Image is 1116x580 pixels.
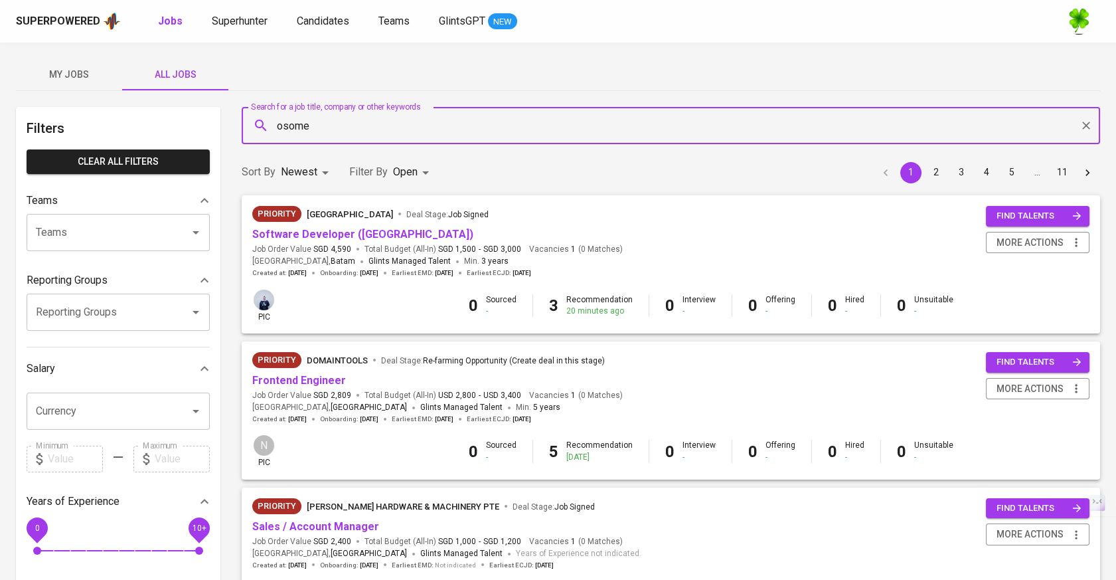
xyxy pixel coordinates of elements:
span: Earliest ECJD : [467,268,531,278]
b: Jobs [158,15,183,27]
button: more actions [986,378,1089,400]
span: [DATE] [288,268,307,278]
a: Superpoweredapp logo [16,11,121,31]
button: Go to page 2 [925,162,947,183]
span: Job Signed [554,502,595,512]
button: page 1 [900,162,921,183]
div: - [914,306,953,317]
button: Go to page 3 [951,162,972,183]
span: Superhunter [212,15,268,27]
b: 0 [665,442,675,461]
span: [GEOGRAPHIC_DATA] , [252,401,407,415]
span: [GEOGRAPHIC_DATA] [331,547,407,561]
div: Unsuitable [914,294,953,317]
span: [DATE] [513,415,531,424]
b: 0 [828,296,837,315]
span: [DATE] [435,415,453,424]
div: New Job received from Demand Team [252,498,301,514]
p: Filter By [349,164,388,180]
span: Onboarding : [320,561,378,570]
button: find talents [986,352,1089,373]
div: Unsuitable [914,440,953,462]
span: Earliest EMD : [392,415,453,424]
span: USD 3,400 [483,390,521,401]
span: [GEOGRAPHIC_DATA] [331,401,407,415]
span: [DATE] [288,561,307,570]
button: Clear [1077,116,1095,135]
div: Teams [27,187,210,214]
span: GlintsGPT [439,15,485,27]
div: 20 minutes ago [566,306,633,317]
button: more actions [986,232,1089,254]
div: Recommendation [566,440,633,462]
span: SGD 3,000 [483,244,521,255]
span: 5 years [533,403,560,412]
span: 3 years [481,256,509,266]
span: Priority [252,353,301,367]
span: Vacancies ( 0 Matches ) [529,390,623,401]
a: Superhunter [212,13,270,30]
span: All Jobs [130,66,220,83]
span: DomainTools [307,355,368,365]
img: annisa@glints.com [254,290,274,310]
span: Job Order Value [252,244,351,255]
p: Reporting Groups [27,272,108,288]
span: SGD 1,200 [483,536,521,547]
div: Newest [281,160,333,185]
span: Onboarding : [320,268,378,278]
b: 5 [549,442,558,461]
b: 0 [469,442,478,461]
span: [DATE] [513,268,531,278]
b: 3 [549,296,558,315]
div: Offering [765,294,795,317]
b: 0 [748,442,757,461]
a: GlintsGPT NEW [439,13,517,30]
span: Glints Managed Talent [420,549,503,558]
span: Glints Managed Talent [420,403,503,412]
span: Min. [464,256,509,266]
span: Clear All filters [37,153,199,170]
div: Open [393,160,434,185]
span: Vacancies ( 0 Matches ) [529,536,623,547]
span: [DATE] [435,268,453,278]
b: 0 [665,296,675,315]
a: Software Developer ([GEOGRAPHIC_DATA]) [252,228,473,241]
span: Candidates [297,15,349,27]
button: Open [187,223,205,242]
div: Years of Experience [27,488,210,515]
div: Salary [27,355,210,382]
button: find talents [986,206,1089,227]
div: Hired [845,440,864,462]
p: Salary [27,361,55,377]
span: Total Budget (All-In) [364,390,521,401]
div: - [845,452,864,463]
span: SGD 2,809 [313,390,351,401]
span: SGD 1,000 [438,536,476,547]
span: Total Budget (All-In) [364,536,521,547]
b: 0 [469,296,478,315]
div: - [765,306,795,317]
h6: Filters [27,118,210,139]
span: NEW [488,15,517,29]
span: Glints Managed Talent [368,256,451,266]
span: Priority [252,207,301,221]
button: Clear All filters [27,149,210,174]
span: My Jobs [24,66,114,83]
span: Job Order Value [252,536,351,547]
span: Years of Experience not indicated. [516,547,641,561]
span: [DATE] [535,561,554,570]
span: [GEOGRAPHIC_DATA] , [252,255,355,268]
nav: pagination navigation [873,162,1100,183]
p: Years of Experience [27,494,120,510]
b: 0 [748,296,757,315]
span: [DATE] [360,561,378,570]
div: N [252,434,276,457]
span: Teams [378,15,410,27]
div: Recommendation [566,294,633,317]
span: Deal Stage : [513,502,595,512]
a: Teams [378,13,412,30]
span: Vacancies ( 0 Matches ) [529,244,623,255]
span: Batam [331,255,355,268]
input: Value [155,446,210,472]
button: Go to page 11 [1052,162,1073,183]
